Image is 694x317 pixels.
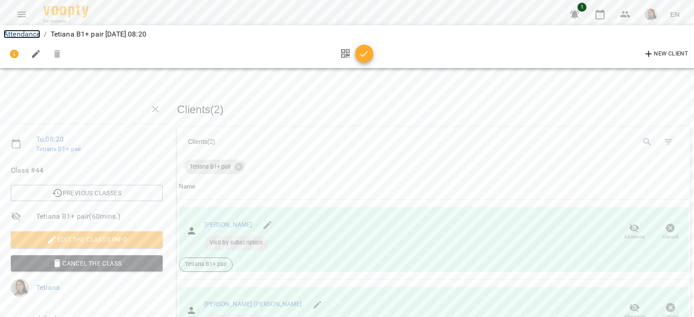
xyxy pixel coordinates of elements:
[18,234,155,245] span: Edit the class's Info
[616,220,652,245] button: Absence
[11,279,29,297] img: 8562b237ea367f17c5f9591cc48de4ba.jpg
[652,220,689,245] button: Cancel
[44,29,47,40] li: /
[18,188,155,198] span: Previous Classes
[177,127,690,156] div: Table Toolbar
[36,135,64,143] a: Tu , 08:20
[188,137,426,146] div: Clients ( 2 )
[36,145,81,152] a: Tetiana B1+ pair
[11,165,163,176] span: Class #44
[184,163,236,171] span: Tetiana B1+ pair
[4,29,690,40] nav: breadcrumb
[11,255,163,271] button: Cancel the class
[645,8,657,21] img: 8562b237ea367f17c5f9591cc48de4ba.jpg
[184,160,246,174] div: Tetiana B1+ pair
[204,221,253,228] a: [PERSON_NAME]
[51,29,146,40] p: Tetiana B1+ pair [DATE] 08:20
[637,131,658,153] button: Search
[11,4,33,25] button: Menu
[36,283,60,292] a: Tetiana
[624,233,645,241] span: Absence
[670,9,680,19] span: EN
[11,185,163,201] button: Previous Classes
[177,104,690,115] h3: Clients ( 2 )
[179,181,689,192] span: Name
[18,258,155,269] span: Cancel the class
[204,239,268,247] span: Visit by subscription
[179,181,196,192] div: Sort
[179,260,232,268] span: Tetiana B1+ pair
[204,300,302,308] a: [PERSON_NAME] [PERSON_NAME]
[666,6,683,23] button: EN
[577,3,586,12] span: 1
[43,18,89,24] span: For Business
[179,181,196,192] div: Name
[4,30,40,38] a: Attendance
[643,49,688,60] span: New Client
[11,231,163,248] button: Edit the class's Info
[658,131,680,153] button: Filter
[36,211,163,222] span: Tetiana B1+ pair ( 60 mins. )
[662,233,679,241] span: Cancel
[641,47,690,61] button: New Client
[43,5,89,18] img: Voopty Logo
